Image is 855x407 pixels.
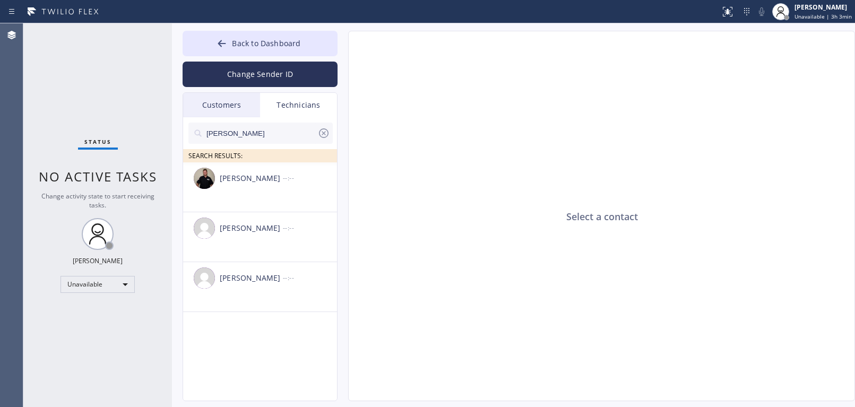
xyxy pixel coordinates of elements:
div: Unavailable [61,276,135,293]
div: --:-- [283,222,338,234]
span: Change activity state to start receiving tasks. [41,192,154,210]
span: Status [84,138,111,145]
span: Unavailable | 3h 3min [794,13,852,20]
button: Change Sender ID [183,62,338,87]
div: Technicians [260,93,337,117]
div: [PERSON_NAME] [220,172,283,185]
div: [PERSON_NAME] [73,256,123,265]
img: 5bb914cf4fdde990e14b9bffe9e425ab.jpg [194,168,215,189]
div: Customers [183,93,260,117]
div: --:-- [283,272,338,284]
span: Back to Dashboard [232,38,300,48]
div: [PERSON_NAME] [220,222,283,235]
div: [PERSON_NAME] [220,272,283,284]
span: SEARCH RESULTS: [188,151,243,160]
img: user.png [194,218,215,239]
button: Back to Dashboard [183,31,338,56]
div: [PERSON_NAME] [794,3,852,12]
div: --:-- [283,172,338,184]
img: user.png [194,267,215,289]
button: Mute [754,4,769,19]
input: Search [205,123,317,144]
span: No active tasks [39,168,157,185]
